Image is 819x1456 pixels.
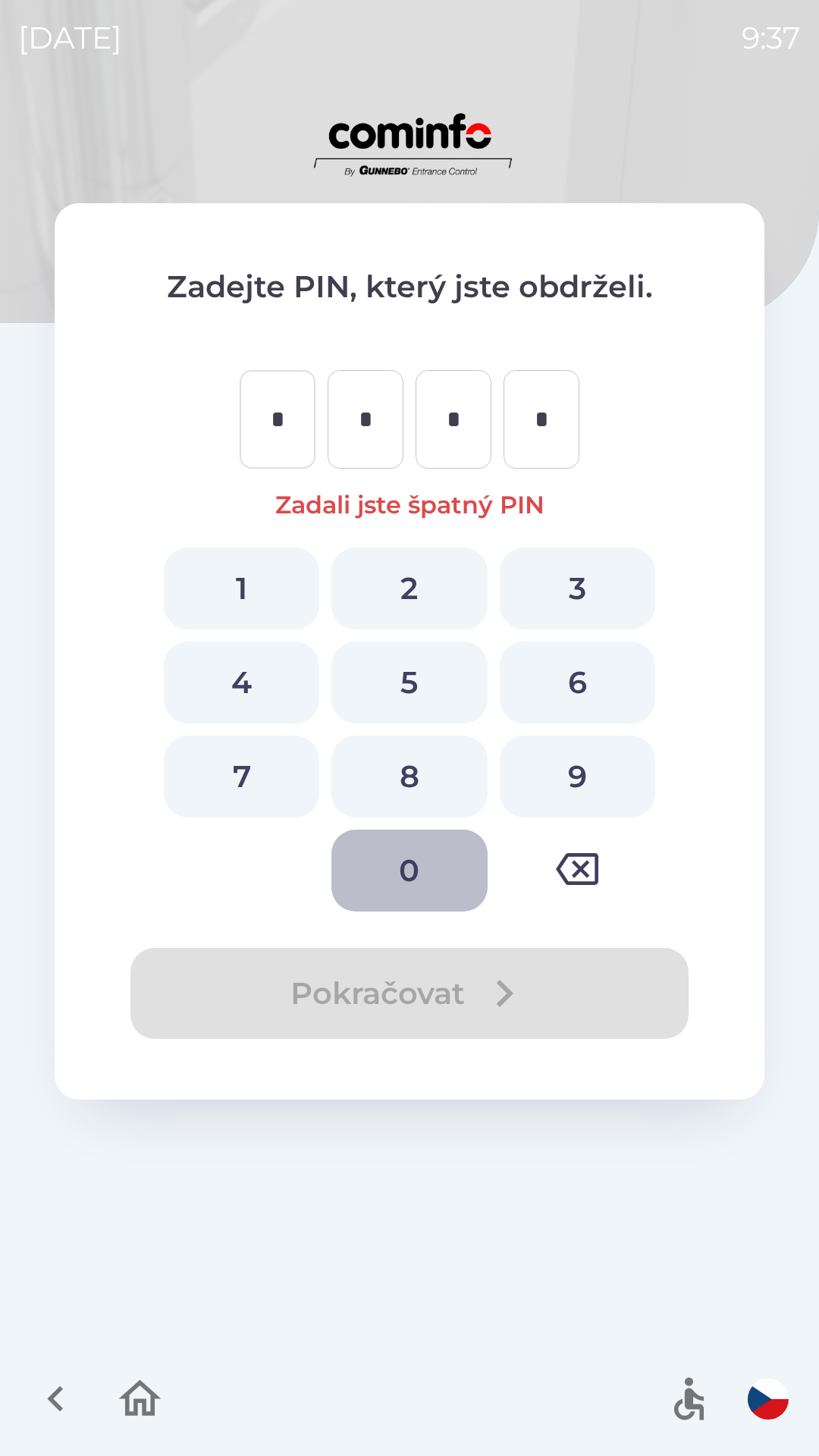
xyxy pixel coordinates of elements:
img: cs flag [748,1379,789,1420]
button: 0 [331,830,487,912]
button: 3 [500,548,655,629]
p: Zadali jste špatný PIN [115,487,704,523]
button: 1 [164,548,319,629]
p: 9:37 [742,15,801,61]
img: Logo [55,106,764,179]
button: 2 [331,548,487,629]
button: 4 [164,642,319,723]
button: 8 [331,736,487,817]
button: 7 [164,736,319,817]
button: 9 [500,736,655,817]
p: Zadejte PIN, který jste obdrželi. [115,264,704,309]
p: [DATE] [18,15,122,61]
button: 5 [331,642,487,723]
button: 6 [500,642,655,723]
